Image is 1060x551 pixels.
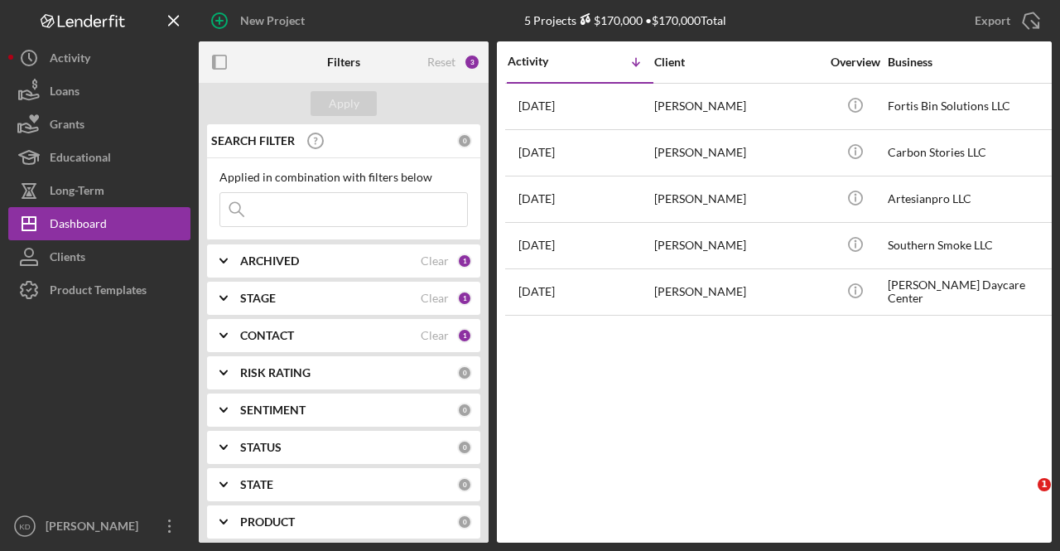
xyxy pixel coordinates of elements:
[457,365,472,380] div: 0
[1004,478,1043,518] iframe: Intercom live chat
[457,477,472,492] div: 0
[50,174,104,211] div: Long-Term
[654,270,820,314] div: [PERSON_NAME]
[457,515,472,529] div: 0
[654,85,820,128] div: [PERSON_NAME]
[41,510,149,547] div: [PERSON_NAME]
[888,85,1053,128] div: Fortis Bin Solutions LLC
[8,273,190,307] button: Product Templates
[518,146,555,159] time: 2025-09-18 15:37
[1038,478,1051,491] span: 1
[8,141,190,174] button: Educational
[8,240,190,273] button: Clients
[50,75,79,112] div: Loans
[975,4,1010,37] div: Export
[8,75,190,108] button: Loans
[888,270,1053,314] div: [PERSON_NAME] Daycare Center
[888,131,1053,175] div: Carbon Stories LLC
[457,254,472,268] div: 1
[457,328,472,343] div: 1
[240,441,282,454] b: STATUS
[50,207,107,244] div: Dashboard
[8,41,190,75] button: Activity
[240,4,305,37] div: New Project
[421,254,449,268] div: Clear
[8,108,190,141] button: Grants
[311,91,377,116] button: Apply
[457,133,472,148] div: 0
[240,329,294,342] b: CONTACT
[327,56,360,69] b: Filters
[888,56,1053,69] div: Business
[219,171,468,184] div: Applied in combination with filters below
[19,522,30,531] text: KD
[888,224,1053,268] div: Southern Smoke LLC
[518,239,555,252] time: 2025-08-20 13:53
[464,54,480,70] div: 3
[8,510,190,543] button: KD[PERSON_NAME]
[329,91,359,116] div: Apply
[50,240,85,278] div: Clients
[240,292,276,305] b: STAGE
[457,403,472,418] div: 0
[518,99,555,113] time: 2025-09-22 11:23
[427,56,455,69] div: Reset
[421,292,449,305] div: Clear
[240,515,295,529] b: PRODUCT
[211,134,295,147] b: SEARCH FILTER
[654,224,820,268] div: [PERSON_NAME]
[50,108,84,145] div: Grants
[199,4,321,37] button: New Project
[240,404,306,417] b: SENTIMENT
[654,131,820,175] div: [PERSON_NAME]
[50,41,90,79] div: Activity
[240,366,311,379] b: RISK RATING
[240,254,299,268] b: ARCHIVED
[824,56,886,69] div: Overview
[576,13,643,27] div: $170,000
[457,291,472,306] div: 1
[50,273,147,311] div: Product Templates
[240,478,273,491] b: STATE
[518,192,555,205] time: 2025-09-17 15:37
[8,174,190,207] button: Long-Term
[50,141,111,178] div: Educational
[654,56,820,69] div: Client
[457,440,472,455] div: 0
[654,177,820,221] div: [PERSON_NAME]
[524,13,726,27] div: 5 Projects • $170,000 Total
[958,4,1052,37] button: Export
[8,207,190,240] button: Dashboard
[508,55,581,68] div: Activity
[518,285,555,298] time: 2025-08-17 00:45
[421,329,449,342] div: Clear
[888,177,1053,221] div: Artesianpro LLC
